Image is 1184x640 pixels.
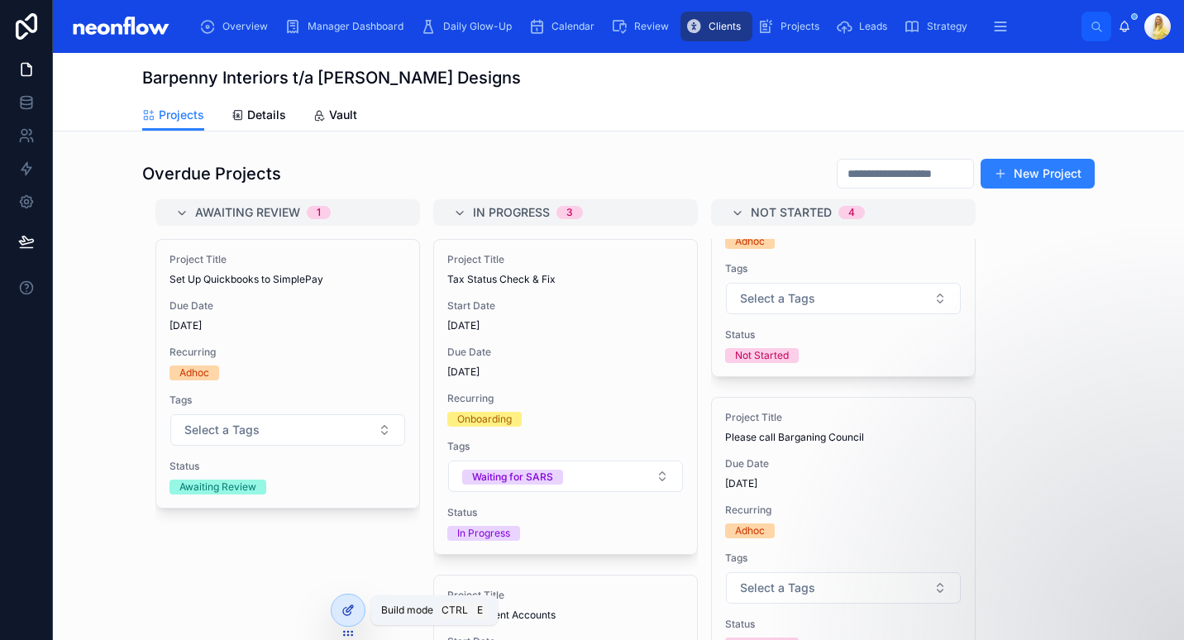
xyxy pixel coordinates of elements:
span: Tax Status Check & Fix [447,273,684,286]
div: scrollable content [188,8,1081,45]
a: Project TitleSet Up Quickbooks to SimplePayDue Date[DATE]RecurringAdhocTagsSelect ButtonStatusAwa... [155,239,420,509]
iframe: Intercom notifications message [853,516,1184,632]
div: 1 [317,206,321,219]
div: 4 [848,206,855,219]
span: Daily Glow-Up [443,20,512,33]
span: Due Date [169,299,406,313]
button: Select Button [448,461,683,492]
h1: Barpenny Interiors t/a [PERSON_NAME] Designs [142,66,521,89]
span: Project Title [169,253,406,266]
button: Select Button [726,283,961,314]
div: Adhoc [735,523,765,538]
button: Select Button [726,572,961,604]
span: Project Title [447,589,684,602]
span: [DATE] [447,319,684,332]
span: Set Up Quickbooks to SimplePay [169,273,406,286]
span: Project Title [447,253,684,266]
div: 3 [566,206,573,219]
div: Not Started [735,348,789,363]
a: Projects [142,100,204,131]
a: Clients [680,12,752,41]
a: Overview [194,12,279,41]
span: Status [725,328,962,341]
span: Ctrl [440,602,470,619]
span: Tags [169,394,406,407]
span: Management Accounts [447,609,684,622]
span: Tags [725,552,962,565]
div: In Progress [457,526,510,541]
a: Daily Glow-Up [415,12,523,41]
span: Due Date [447,346,684,359]
span: Start Date [447,299,684,313]
span: Calendar [551,20,594,33]
span: Status [725,618,962,631]
span: Details [247,107,286,123]
a: Project TitleTax Status Check & FixStart Date[DATE]Due Date[DATE]RecurringOnboardingTagsSelect Bu... [433,239,698,555]
span: Project Title [725,411,962,424]
span: [DATE] [447,365,684,379]
span: Strategy [927,20,967,33]
span: Tags [447,440,684,453]
span: Clients [709,20,741,33]
span: Status [447,506,684,519]
span: Recurring [169,346,406,359]
span: Please call Barganing Council [725,431,962,444]
span: Recurring [447,392,684,405]
a: Manager Dashboard [279,12,415,41]
img: App logo [66,13,174,40]
span: [DATE] [725,477,962,490]
span: In Progress [473,204,550,221]
a: Strategy [899,12,979,41]
div: Adhoc [179,365,209,380]
span: Leads [859,20,887,33]
div: Awaiting Review [179,480,256,494]
span: Not Started [751,204,832,221]
span: Manager Dashboard [308,20,403,33]
span: Due Date [725,457,962,470]
span: Review [634,20,669,33]
a: Projects [752,12,831,41]
button: New Project [981,159,1095,189]
span: Vault [329,107,357,123]
span: [DATE] [169,319,406,332]
span: Build mode [381,604,433,617]
span: Overview [222,20,268,33]
span: Recurring [725,504,962,517]
a: Details [231,100,286,133]
span: Tags [725,262,962,275]
a: Calendar [523,12,606,41]
a: Leads [831,12,899,41]
a: Project TitleGoing through Charts Of AccountsDue Date[DATE]RecurringAdhocTagsSelect ButtonStatusN... [711,107,976,377]
span: Select a Tags [184,422,260,438]
div: Onboarding [457,412,512,427]
span: Projects [781,20,819,33]
span: Projects [159,107,204,123]
button: Select Button [170,414,405,446]
span: Awaiting Review [195,204,300,221]
a: Review [606,12,680,41]
span: Select a Tags [740,290,815,307]
div: Waiting for SARS [472,470,553,485]
span: E [473,604,486,617]
span: Status [169,460,406,473]
h1: Overdue Projects [142,162,281,185]
a: Vault [313,100,357,133]
span: Select a Tags [740,580,815,596]
div: Adhoc [735,234,765,249]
